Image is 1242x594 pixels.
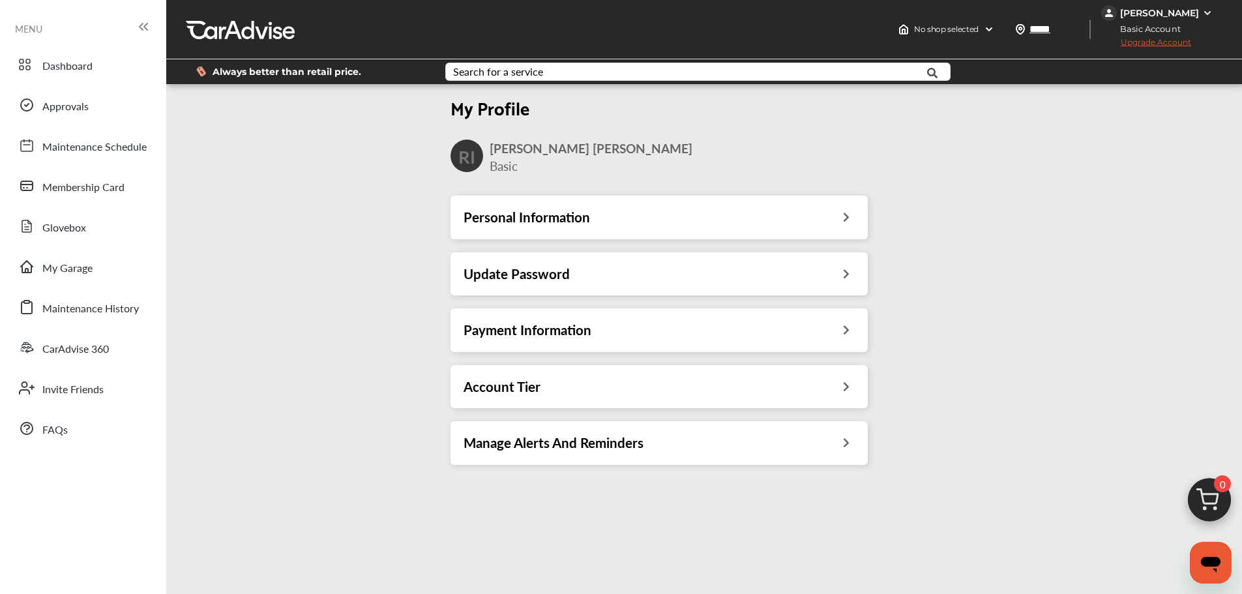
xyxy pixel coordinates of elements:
[42,98,89,115] span: Approvals
[42,422,68,439] span: FAQs
[1178,472,1241,535] img: cart_icon.3d0951e8.svg
[42,220,86,237] span: Glovebox
[464,321,591,338] h3: Payment Information
[984,24,994,35] img: header-down-arrow.9dd2ce7d.svg
[12,209,153,243] a: Glovebox
[12,250,153,284] a: My Garage
[1101,37,1191,53] span: Upgrade Account
[12,128,153,162] a: Maintenance Schedule
[464,209,590,226] h3: Personal Information
[464,265,570,282] h3: Update Password
[42,341,109,358] span: CarAdvise 360
[453,67,543,77] div: Search for a service
[42,381,104,398] span: Invite Friends
[458,145,475,168] h2: RI
[12,331,153,364] a: CarAdvise 360
[490,140,692,157] span: [PERSON_NAME] [PERSON_NAME]
[42,139,147,156] span: Maintenance Schedule
[490,157,518,175] span: Basic
[213,67,361,76] span: Always better than retail price.
[464,378,540,395] h3: Account Tier
[1202,8,1213,18] img: WGsFRI8htEPBVLJbROoPRyZpYNWhNONpIPPETTm6eUC0GeLEiAAAAAElFTkSuQmCC
[42,260,93,277] span: My Garage
[451,96,868,119] h2: My Profile
[42,58,93,75] span: Dashboard
[42,179,125,196] span: Membership Card
[1102,22,1190,36] span: Basic Account
[464,434,643,451] h3: Manage Alerts And Reminders
[42,301,139,318] span: Maintenance History
[898,24,909,35] img: header-home-logo.8d720a4f.svg
[12,371,153,405] a: Invite Friends
[914,24,979,35] span: No shop selected
[196,66,206,77] img: dollor_label_vector.a70140d1.svg
[1190,542,1232,584] iframe: Button to launch messaging window
[12,290,153,324] a: Maintenance History
[1089,20,1091,39] img: header-divider.bc55588e.svg
[12,48,153,82] a: Dashboard
[1015,24,1026,35] img: location_vector.a44bc228.svg
[12,169,153,203] a: Membership Card
[12,88,153,122] a: Approvals
[1101,5,1117,21] img: jVpblrzwTbfkPYzPPzSLxeg0AAAAASUVORK5CYII=
[1120,7,1199,19] div: [PERSON_NAME]
[15,23,42,34] span: MENU
[1214,475,1231,492] span: 0
[12,411,153,445] a: FAQs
